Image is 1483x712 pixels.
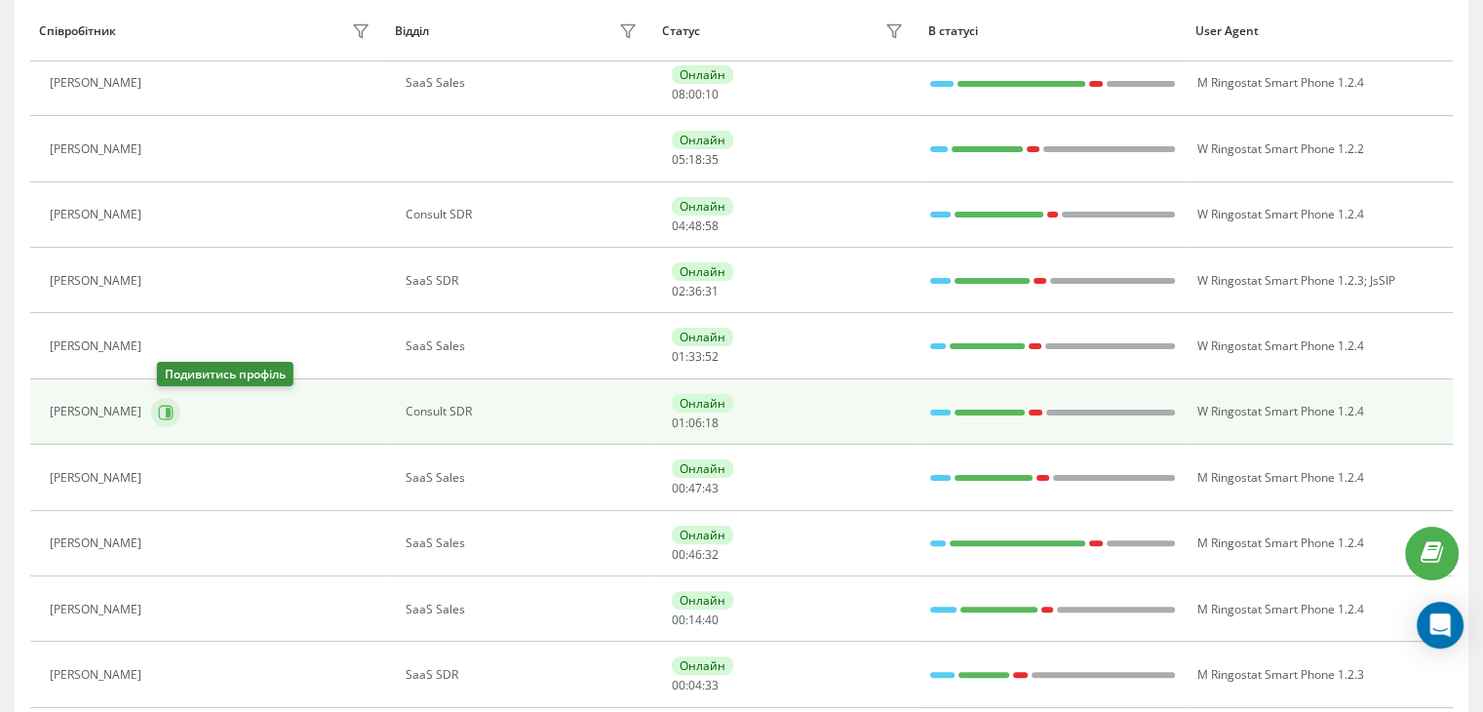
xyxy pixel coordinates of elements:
span: 02 [672,283,685,299]
div: Consult SDR [406,208,643,221]
div: SaaS Sales [406,76,643,90]
span: 31 [705,283,719,299]
div: [PERSON_NAME] [50,536,146,550]
div: [PERSON_NAME] [50,668,146,682]
div: [PERSON_NAME] [50,339,146,353]
div: Open Intercom Messenger [1417,602,1463,649]
div: Онлайн [672,526,733,544]
div: : : [672,285,719,298]
div: : : [672,548,719,562]
span: 48 [688,218,702,234]
div: Статус [662,24,700,38]
span: 36 [688,283,702,299]
span: W Ringostat Smart Phone 1.2.4 [1196,206,1363,222]
div: Онлайн [672,394,733,413]
span: 33 [705,677,719,693]
span: W Ringostat Smart Phone 1.2.4 [1196,337,1363,354]
div: : : [672,679,719,692]
div: [PERSON_NAME] [50,471,146,485]
div: : : [672,350,719,364]
div: : : [672,416,719,430]
div: Онлайн [672,197,733,216]
span: 00 [672,612,685,628]
div: Онлайн [672,328,733,346]
div: Онлайн [672,131,733,149]
div: : : [672,153,719,167]
span: 00 [672,546,685,563]
div: User Agent [1195,24,1444,38]
span: 18 [688,151,702,168]
div: [PERSON_NAME] [50,603,146,616]
div: Онлайн [672,65,733,84]
div: Онлайн [672,262,733,281]
div: Онлайн [672,656,733,675]
span: W Ringostat Smart Phone 1.2.2 [1196,140,1363,157]
div: SaaS Sales [406,603,643,616]
span: 05 [672,151,685,168]
span: 32 [705,546,719,563]
span: 04 [672,218,685,234]
span: 40 [705,612,719,628]
span: M Ringostat Smart Phone 1.2.4 [1196,469,1363,486]
span: 46 [688,546,702,563]
div: Відділ [395,24,429,38]
div: : : [672,88,719,101]
div: SaaS SDR [406,274,643,288]
span: 18 [705,415,719,431]
span: 43 [705,480,719,496]
div: SaaS Sales [406,339,643,353]
div: Consult SDR [406,405,643,418]
div: Подивитись профіль [157,362,293,386]
div: : : [672,613,719,627]
span: 06 [688,415,702,431]
div: [PERSON_NAME] [50,274,146,288]
span: 14 [688,612,702,628]
div: SaaS Sales [406,471,643,485]
span: 00 [688,86,702,102]
div: [PERSON_NAME] [50,208,146,221]
span: 00 [672,677,685,693]
div: Співробітник [39,24,116,38]
span: 01 [672,415,685,431]
div: SaaS Sales [406,536,643,550]
span: 52 [705,348,719,365]
div: [PERSON_NAME] [50,142,146,156]
span: 08 [672,86,685,102]
div: [PERSON_NAME] [50,76,146,90]
span: 35 [705,151,719,168]
span: M Ringostat Smart Phone 1.2.3 [1196,666,1363,683]
span: 10 [705,86,719,102]
span: 04 [688,677,702,693]
div: Онлайн [672,459,733,478]
span: M Ringostat Smart Phone 1.2.4 [1196,74,1363,91]
span: 33 [688,348,702,365]
div: Онлайн [672,591,733,610]
span: 58 [705,218,719,234]
span: 00 [672,480,685,496]
span: M Ringostat Smart Phone 1.2.4 [1196,534,1363,551]
span: JsSIP [1369,272,1394,289]
div: : : [672,482,719,495]
div: [PERSON_NAME] [50,405,146,418]
span: W Ringostat Smart Phone 1.2.3 [1196,272,1363,289]
div: SaaS SDR [406,668,643,682]
span: 01 [672,348,685,365]
span: 47 [688,480,702,496]
div: В статусі [928,24,1177,38]
span: M Ringostat Smart Phone 1.2.4 [1196,601,1363,617]
div: : : [672,219,719,233]
span: W Ringostat Smart Phone 1.2.4 [1196,403,1363,419]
